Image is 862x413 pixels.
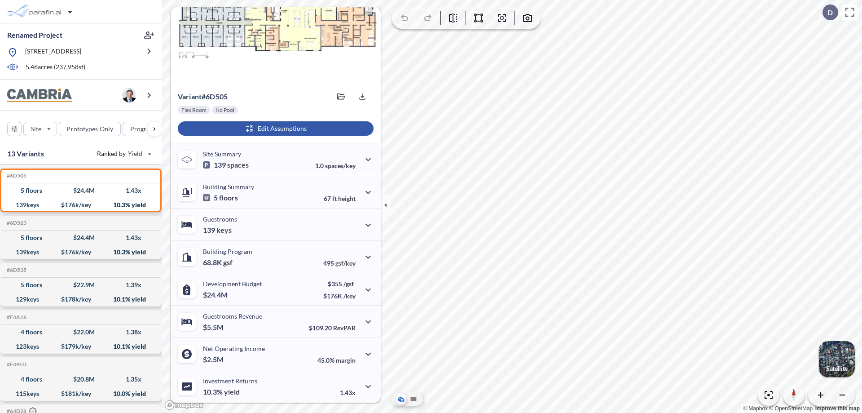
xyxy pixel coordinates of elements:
[227,160,249,169] span: spaces
[324,195,356,202] p: 67
[164,400,204,410] a: Mapbox homepage
[827,9,833,17] p: D
[59,122,121,136] button: Prototypes Only
[819,341,855,377] button: Switcher ImageSatellite
[333,324,356,332] span: RevPAR
[178,92,202,101] span: Variant
[826,365,848,372] p: Satellite
[815,405,860,412] a: Improve this map
[203,150,241,158] p: Site Summary
[203,323,225,332] p: $5.5M
[343,292,356,300] span: /key
[215,107,234,114] p: No Pool
[25,47,81,58] p: [STREET_ADDRESS]
[203,183,254,191] p: Building Summary
[203,160,249,169] p: 139
[203,355,225,364] p: $2.5M
[178,92,228,101] p: # 6d505
[315,162,356,169] p: 1.0
[743,405,768,412] a: Mapbox
[23,122,57,136] button: Site
[340,389,356,396] p: 1.43x
[335,259,356,267] span: gsf/key
[203,290,229,299] p: $24.4M
[5,314,26,320] h5: Click to copy the code
[317,356,356,364] p: 45.0%
[5,220,26,226] h5: Click to copy the code
[323,280,356,288] p: $355
[224,387,240,396] span: yield
[203,258,233,267] p: 68.8K
[323,292,356,300] p: $176K
[31,124,41,133] p: Site
[338,195,356,202] span: height
[819,341,855,377] img: Switcher Image
[5,361,26,368] h5: Click to copy the code
[122,88,136,102] img: user logo
[178,121,374,136] button: Edit Assumptions
[203,193,238,202] p: 5
[203,248,252,255] p: Building Program
[203,377,257,385] p: Investment Returns
[7,148,44,159] p: 13 Variants
[223,258,233,267] span: gsf
[66,124,113,133] p: Prototypes Only
[90,147,157,161] button: Ranked by Yield
[26,62,85,72] p: 5.46 acres ( 237,958 sf)
[123,122,171,136] button: Program
[323,259,356,267] p: 495
[203,312,262,320] p: Guestrooms Revenue
[216,226,232,235] span: keys
[203,215,237,223] p: Guestrooms
[5,267,26,273] h5: Click to copy the code
[309,324,356,332] p: $109.20
[181,107,207,114] p: Flex Room
[325,162,356,169] span: spaces/key
[332,195,337,202] span: ft
[7,89,72,102] img: BrandImage
[5,173,26,179] h5: Click to copy the code
[343,280,354,288] span: /gsf
[203,387,240,396] p: 10.3%
[408,394,419,404] button: Site Plan
[128,149,143,158] span: Yield
[7,30,62,40] p: Renamed Project
[203,345,265,352] p: Net Operating Income
[769,405,813,412] a: OpenStreetMap
[336,356,356,364] span: margin
[219,193,238,202] span: floors
[203,280,262,288] p: Development Budget
[130,124,155,133] p: Program
[203,226,232,235] p: 139
[396,394,406,404] button: Aerial View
